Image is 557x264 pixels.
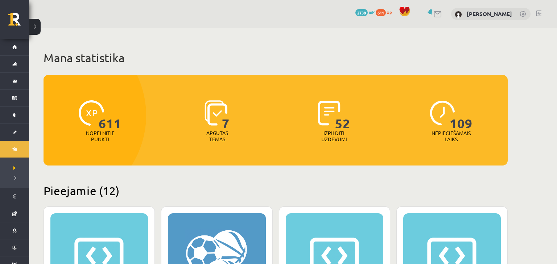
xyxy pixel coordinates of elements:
img: icon-clock-7be60019b62300814b6bd22b8e044499b485619524d84068768e800edab66f18.svg [430,100,455,126]
p: Nopelnītie punkti [86,130,115,142]
span: 611 [376,9,386,16]
span: 52 [335,100,350,130]
p: Nepieciešamais laiks [432,130,471,142]
span: xp [387,9,392,15]
img: Konstantīns Gorbunovs [455,11,462,18]
span: 109 [450,100,473,130]
a: [PERSON_NAME] [467,10,512,17]
p: Apgūtās tēmas [203,130,231,142]
p: Izpildīti uzdevumi [320,130,348,142]
h2: Pieejamie (12) [44,184,508,198]
img: icon-learned-topics-4a711ccc23c960034f471b6e78daf4a3bad4a20eaf4de84257b87e66633f6470.svg [205,100,227,126]
h1: Mana statistika [44,51,508,65]
img: icon-completed-tasks-ad58ae20a441b2904462921112bc710f1caf180af7a3daa7317a5a94f2d26646.svg [318,100,341,126]
a: 2738 mP [355,9,375,15]
span: 7 [222,100,230,130]
a: 611 xp [376,9,395,15]
span: mP [369,9,375,15]
span: 611 [99,100,121,130]
span: 2738 [355,9,368,16]
a: Rīgas 1. Tālmācības vidusskola [8,13,29,31]
img: icon-xp-0682a9bc20223a9ccc6f5883a126b849a74cddfe5390d2b41b4391c66f2066e7.svg [79,100,104,126]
